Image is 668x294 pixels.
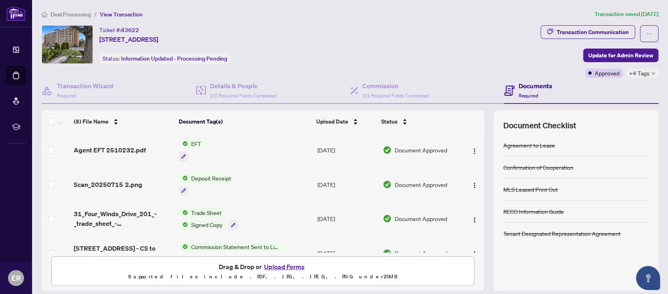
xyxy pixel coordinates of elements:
[57,93,76,99] span: Required
[383,249,392,258] img: Document Status
[395,249,447,258] span: Document Approved
[471,148,478,154] img: Logo
[314,202,379,236] td: [DATE]
[100,11,143,18] span: View Transaction
[395,180,447,189] span: Document Approved
[395,146,447,154] span: Document Approved
[99,53,230,64] div: Status:
[71,110,176,133] th: (8) File Name
[57,272,469,282] p: Supported files include .PDF, .JPG, .JPEG, .PNG under 25 MB
[179,208,188,217] img: Status Icon
[583,49,658,62] button: Update for Admin Review
[383,214,392,223] img: Document Status
[179,174,188,182] img: Status Icon
[503,163,573,172] div: Confirmation of Cooperation
[99,25,139,34] div: Ticket #:
[121,26,139,34] span: 43622
[94,10,97,19] li: /
[210,93,276,99] span: 2/2 Required Fields Completed
[179,174,234,195] button: Status IconDeposit Receipt
[219,262,307,272] span: Drag & Drop or
[383,180,392,189] img: Document Status
[314,167,379,202] td: [DATE]
[179,242,283,264] button: Status IconCommission Statement Sent to Listing Brokerage
[503,141,555,150] div: Agreement to Lease
[121,55,227,62] span: Information Updated - Processing Pending
[362,81,429,91] h4: Commission
[52,257,474,286] span: Drag & Drop orUpload FormsSupported files include .PDF, .JPG, .JPEG, .PNG under25MB
[503,229,621,238] div: Tenant Designated Representation Agreement
[6,6,26,21] img: logo
[188,174,234,182] span: Deposit Receipt
[381,117,398,126] span: Status
[74,209,173,228] span: 31_Four_Winds_Drive_201_-_trade_sheet_-_Esther_to_Review.pdf
[595,69,620,77] span: Approved
[50,11,91,18] span: Deal Processing
[57,81,113,91] h4: Transaction Wizard
[176,110,313,133] th: Document Tag(s)
[595,10,658,19] article: Transaction saved [DATE]
[541,25,635,39] button: Transaction Communication
[636,266,660,290] button: Open asap
[210,81,276,91] h4: Details & People
[383,146,392,154] img: Document Status
[316,117,348,126] span: Upload Date
[188,208,225,217] span: Trade Sheet
[74,117,109,126] span: (8) File Name
[519,93,538,99] span: Required
[188,220,226,229] span: Signed Copy
[179,242,188,251] img: Status Icon
[179,139,188,148] img: Status Icon
[314,236,379,270] td: [DATE]
[468,247,481,260] button: Logo
[74,145,146,155] span: Agent EFT 2510232.pdf
[99,34,158,44] span: [STREET_ADDRESS]
[588,49,653,62] span: Update for Admin Review
[468,178,481,191] button: Logo
[362,93,429,99] span: 1/1 Required Fields Completed
[42,26,93,63] img: IMG-W12173753_1.jpg
[74,180,142,189] span: Scan_20250715 2.png
[179,139,204,161] button: Status IconEFT
[262,262,307,272] button: Upload Forms
[378,110,459,133] th: Status
[503,185,558,194] div: MLS Leased Print Out
[42,12,47,17] span: home
[74,243,173,263] span: [STREET_ADDRESS] - CS to listing brokerage.pdf
[503,120,576,131] span: Document Checklist
[12,272,21,284] span: ER
[629,69,650,78] span: +4 Tags
[471,182,478,189] img: Logo
[188,139,204,148] span: EFT
[468,144,481,156] button: Logo
[395,214,447,223] span: Document Approved
[557,26,629,39] div: Transaction Communication
[646,31,652,36] span: ellipsis
[503,207,564,216] div: RECO Information Guide
[519,81,552,91] h4: Documents
[651,71,655,75] span: down
[313,110,378,133] th: Upload Date
[471,251,478,257] img: Logo
[179,208,238,230] button: Status IconTrade SheetStatus IconSigned Copy
[471,217,478,223] img: Logo
[468,212,481,225] button: Logo
[314,133,379,167] td: [DATE]
[188,242,283,251] span: Commission Statement Sent to Listing Brokerage
[179,220,188,229] img: Status Icon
